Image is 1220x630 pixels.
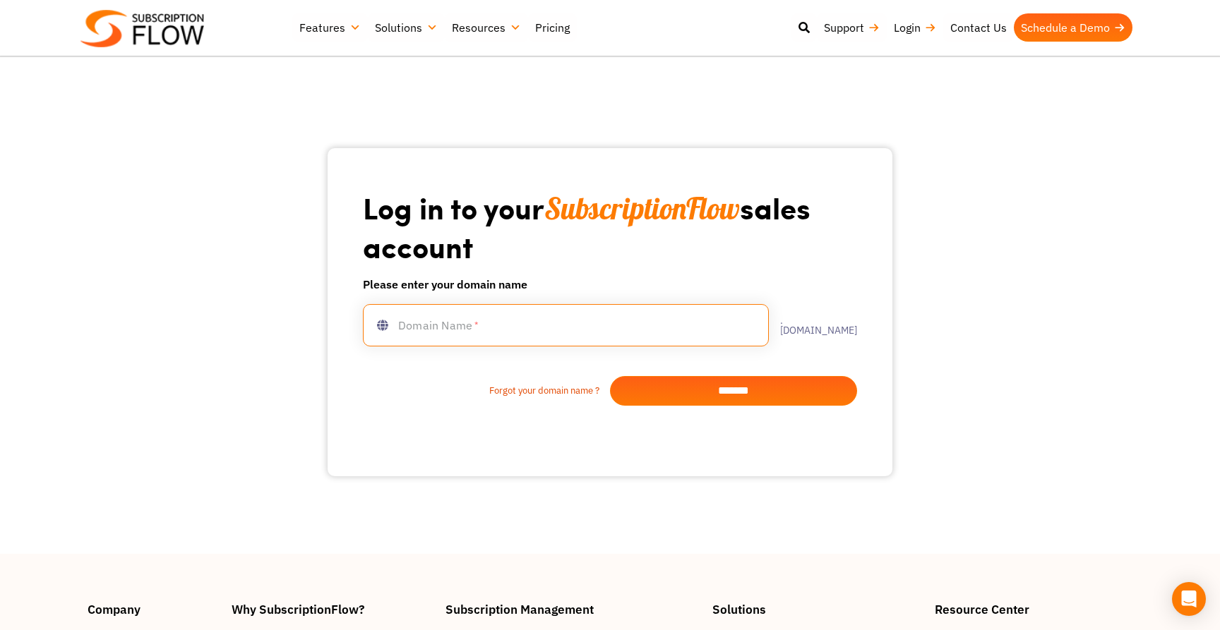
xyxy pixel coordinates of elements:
a: Resources [445,13,528,42]
img: Subscriptionflow [80,10,204,47]
a: Forgot your domain name ? [363,384,610,398]
a: Contact Us [943,13,1014,42]
span: SubscriptionFlow [544,190,740,227]
h4: Resource Center [935,603,1132,615]
a: Solutions [368,13,445,42]
h4: Solutions [712,603,921,615]
h4: Why SubscriptionFlow? [232,603,432,615]
a: Schedule a Demo [1014,13,1132,42]
a: Pricing [528,13,577,42]
h1: Log in to your sales account [363,189,857,265]
a: Support [817,13,887,42]
h4: Company [88,603,217,615]
div: Open Intercom Messenger [1172,582,1206,616]
a: Features [292,13,368,42]
h6: Please enter your domain name [363,276,857,293]
h4: Subscription Management [445,603,698,615]
a: Login [887,13,943,42]
label: .[DOMAIN_NAME] [769,315,857,335]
